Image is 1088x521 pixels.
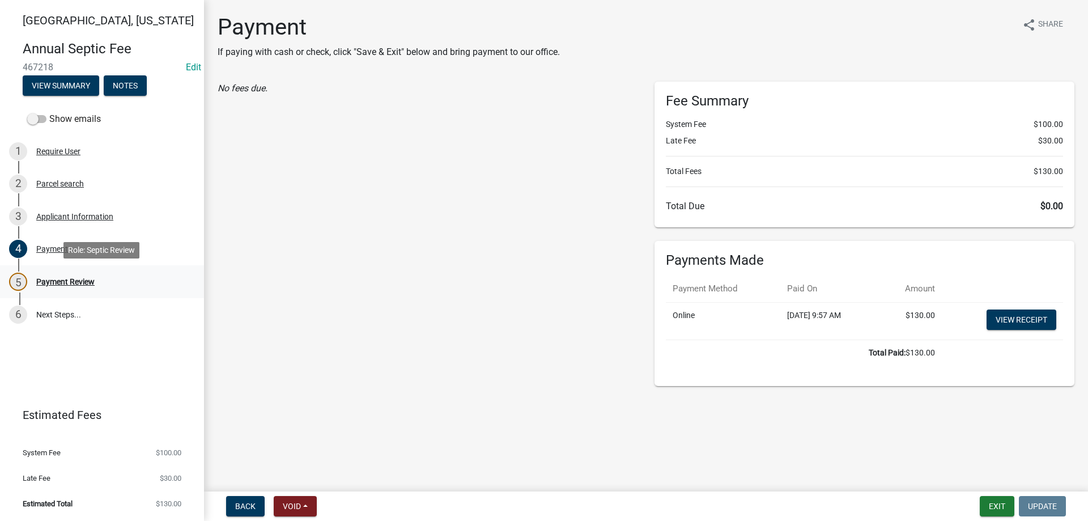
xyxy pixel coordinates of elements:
span: $0.00 [1040,201,1063,211]
div: 5 [9,273,27,291]
p: If paying with cash or check, click "Save & Exit" below and bring payment to our office. [218,45,560,59]
li: System Fee [666,118,1063,130]
wm-modal-confirm: Edit Application Number [186,62,201,73]
div: Require User [36,147,80,155]
a: Edit [186,62,201,73]
a: View receipt [987,310,1056,330]
span: Share [1038,18,1063,32]
td: Online [666,302,780,340]
i: share [1022,18,1036,32]
span: System Fee [23,449,61,456]
div: Parcel search [36,180,84,188]
span: $30.00 [160,475,181,482]
span: [GEOGRAPHIC_DATA], [US_STATE] [23,14,194,27]
i: No fees due. [218,83,267,94]
th: Payment Method [666,276,780,302]
th: Paid On [780,276,878,302]
div: 3 [9,207,27,226]
li: Late Fee [666,135,1063,147]
div: 2 [9,175,27,193]
span: $130.00 [156,500,181,507]
div: 4 [9,240,27,258]
button: Exit [980,496,1014,516]
label: Show emails [27,112,101,126]
a: Estimated Fees [9,404,186,426]
div: 1 [9,142,27,160]
td: [DATE] 9:57 AM [780,302,878,340]
span: 467218 [23,62,181,73]
button: Void [274,496,317,516]
span: Back [235,502,256,511]
h6: Payments Made [666,252,1063,269]
td: $130.00 [666,340,942,366]
div: 6 [9,306,27,324]
span: Estimated Total [23,500,73,507]
div: Payment [36,245,68,253]
button: Back [226,496,265,516]
h6: Fee Summary [666,93,1063,109]
th: Amount [878,276,942,302]
h6: Total Due [666,201,1063,211]
button: shareShare [1013,14,1072,36]
button: View Summary [23,75,99,96]
span: Late Fee [23,475,50,482]
wm-modal-confirm: Notes [104,82,147,91]
td: $130.00 [878,302,942,340]
button: Update [1019,496,1066,516]
h4: Annual Septic Fee [23,41,195,57]
div: Applicant Information [36,213,113,221]
div: Role: Septic Review [63,242,139,259]
span: $30.00 [1038,135,1063,147]
span: $130.00 [1034,166,1063,177]
div: Payment Review [36,278,95,286]
wm-modal-confirm: Summary [23,82,99,91]
li: Total Fees [666,166,1063,177]
b: Total Paid: [869,348,906,357]
span: Update [1028,502,1057,511]
button: Notes [104,75,147,96]
span: Void [283,502,301,511]
span: $100.00 [1034,118,1063,130]
span: $100.00 [156,449,181,456]
h1: Payment [218,14,560,41]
